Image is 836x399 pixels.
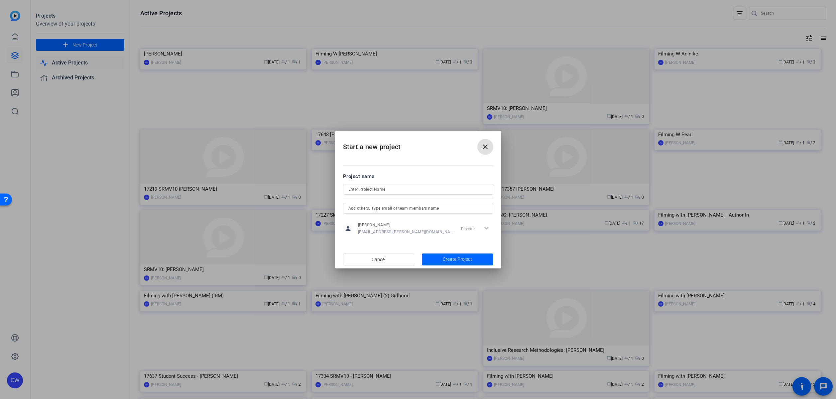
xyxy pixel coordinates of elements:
mat-icon: person [343,224,353,234]
mat-icon: close [481,143,489,151]
span: Cancel [372,253,386,266]
button: Create Project [422,253,493,265]
span: [PERSON_NAME] [358,222,453,228]
span: [EMAIL_ADDRESS][PERSON_NAME][DOMAIN_NAME] [358,229,453,235]
input: Enter Project Name [348,185,488,193]
div: Project name [343,173,493,180]
button: Cancel [343,253,415,265]
h2: Start a new project [335,131,501,158]
input: Add others: Type email or team members name [348,204,488,212]
span: Create Project [443,256,472,263]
